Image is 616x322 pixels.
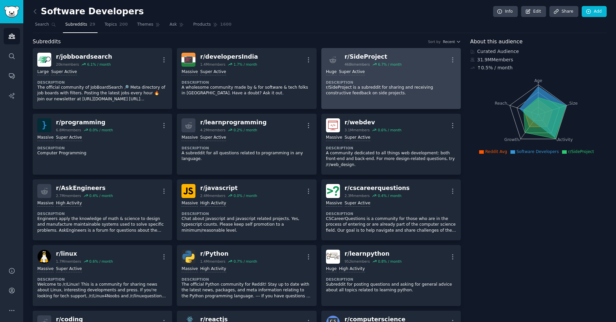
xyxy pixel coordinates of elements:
[181,53,195,67] img: developersIndia
[37,282,167,299] p: Welcome to /r/Linux! This is a community for sharing news about Linux, interesting developments a...
[326,118,340,132] img: webdev
[345,184,410,192] div: r/ cscareerquestions
[345,135,371,141] div: Super Active
[233,259,257,264] div: 0.7 % / month
[200,118,266,127] div: r/ learnprogramming
[37,250,51,264] img: linux
[428,39,441,44] div: Sort by
[495,101,507,105] tspan: Reach
[521,6,546,17] a: Edit
[37,135,54,141] div: Massive
[105,22,117,28] span: Topics
[37,211,167,216] dt: Description
[326,146,456,150] dt: Description
[181,216,312,234] p: Chat about javascript and javascript related projects. Yes, typescript counts. Please keep self p...
[378,128,402,132] div: 0.6 % / month
[485,149,507,154] span: Reddit Avg
[326,80,456,85] dt: Description
[181,135,198,141] div: Massive
[181,211,312,216] dt: Description
[37,118,51,132] img: programming
[569,101,578,105] tspan: Size
[326,150,456,168] p: A community dedicated to all things web development: both front-end and back-end. For more design...
[191,19,234,33] a: Products1600
[326,211,456,216] dt: Description
[102,19,130,33] a: Topics200
[169,22,177,28] span: Ask
[33,179,172,240] a: r/AskEngineers2.7Mmembers0.4% / monthMassiveHigh ActivityDescriptionEngineers apply the knowledge...
[56,193,81,198] div: 2.7M members
[477,64,512,71] div: ↑ 0.5 % / month
[56,266,82,272] div: Super Active
[33,245,172,306] a: linuxr/linux1.7Mmembers0.6% / monthMassiveSuper ActiveDescriptionWelcome to /r/Linux! This is a c...
[37,216,167,234] p: Engineers apply the knowledge of math & science to design and manufacture maintainable systems us...
[470,56,607,63] div: 31.9M Members
[37,69,49,75] div: Large
[326,277,456,282] dt: Description
[37,85,167,102] p: The official community of JobBoardSearch 🔎 Meta directory of job boards with filters. Posting the...
[56,53,112,61] div: r/ jobboardsearch
[470,48,607,55] div: Curated Audience
[321,245,461,306] a: learnpythonr/learnpython952kmembers0.8% / monthHugeHigh ActivityDescriptionSubreddit for posting ...
[33,19,58,33] a: Search
[135,19,163,33] a: Themes
[33,114,172,175] a: programmingr/programming6.8Mmembers0.0% / monthMassiveSuper ActiveDescriptionComputer Programming
[378,62,402,67] div: 6.7 % / month
[35,22,49,28] span: Search
[582,6,607,17] a: Add
[233,62,257,67] div: 1.7 % / month
[4,6,19,18] img: GummySearch logo
[177,48,316,109] a: developersIndiar/developersIndia1.4Mmembers1.7% / monthMassiveSuper ActiveDescriptionA wholesome ...
[56,118,113,127] div: r/ programming
[56,135,82,141] div: Super Active
[200,53,258,61] div: r/ developersIndia
[181,266,198,272] div: Massive
[177,114,316,175] a: r/learnprogramming4.2Mmembers0.2% / monthMassiveSuper ActiveDescriptionA subreddit for all questi...
[200,250,257,258] div: r/ Python
[33,38,61,46] span: Subreddits
[181,146,312,150] dt: Description
[321,179,461,240] a: cscareerquestionsr/cscareerquestions2.3Mmembers0.4% / monthMassiveSuper ActiveDescriptionCSCareer...
[56,184,113,192] div: r/ AskEngineers
[181,250,195,264] img: Python
[89,193,113,198] div: 0.4 % / month
[326,85,456,96] p: r/SideProject is a subreddit for sharing and receiving constructive feedback on side projects.
[200,259,225,264] div: 1.4M members
[321,48,461,109] a: r/SideProject468kmembers6.7% / monthHugeSuper ActiveDescriptionr/SideProject is a subreddit for s...
[557,137,573,142] tspan: Activity
[549,6,578,17] a: Share
[181,150,312,162] p: A subreddit for all questions related to programming in any language.
[200,69,226,75] div: Super Active
[200,135,226,141] div: Super Active
[200,266,226,272] div: High Activity
[65,22,87,28] span: Subreddits
[177,179,316,240] a: javascriptr/javascript2.4Mmembers0.0% / monthMassiveHigh ActivityDescriptionChat about javascript...
[181,277,312,282] dt: Description
[177,245,316,306] a: Pythonr/Python1.4Mmembers0.7% / monthMassiveHigh ActivityDescriptionThe official Python community...
[321,114,461,175] a: webdevr/webdev3.1Mmembers0.6% / monthMassiveSuper ActiveDescriptionA community dedicated to all t...
[200,128,225,132] div: 4.2M members
[516,149,559,154] span: Software Developers
[56,250,113,258] div: r/ linux
[56,62,79,67] div: 20k members
[181,80,312,85] dt: Description
[33,48,172,109] a: jobboardsearchr/jobboardsearch20kmembers6.1% / monthLargeSuper ActiveDescriptionThe official comm...
[345,128,370,132] div: 3.1M members
[443,39,455,44] span: Recent
[345,200,371,207] div: Super Active
[326,200,342,207] div: Massive
[326,282,456,293] p: Subreddit for posting questions and asking for general advice about all topics related to learnin...
[119,22,128,28] span: 200
[326,266,337,272] div: Huge
[233,128,257,132] div: 0.2 % / month
[326,135,342,141] div: Massive
[37,146,167,150] dt: Description
[200,62,225,67] div: 1.4M members
[378,259,402,264] div: 0.8 % / month
[345,62,370,67] div: 468k members
[493,6,518,17] a: Info
[37,150,167,156] p: Computer Programming
[33,6,144,17] h2: Software Developers
[378,193,402,198] div: 0.4 % / month
[87,62,111,67] div: 6.1 % / month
